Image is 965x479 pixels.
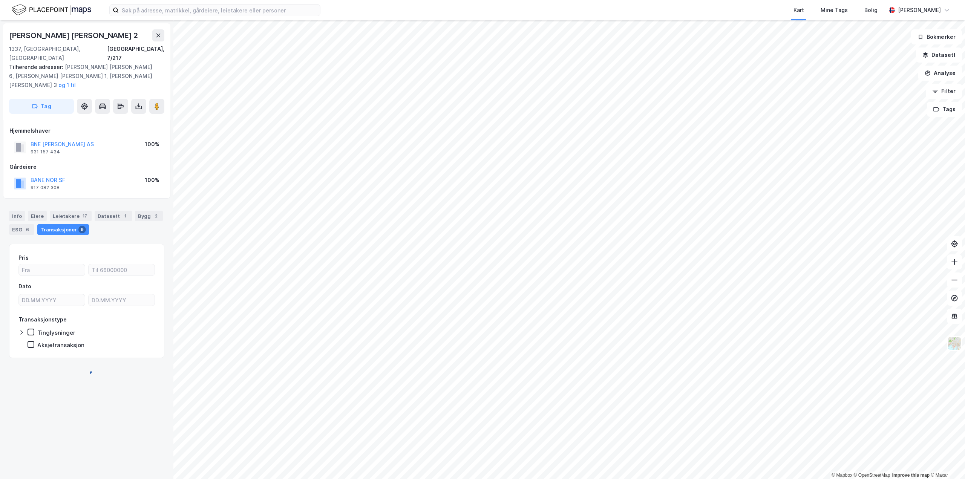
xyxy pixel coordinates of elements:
[821,6,848,15] div: Mine Tags
[18,253,29,262] div: Pris
[18,282,31,291] div: Dato
[19,264,85,275] input: Fra
[892,473,930,478] a: Improve this map
[898,6,941,15] div: [PERSON_NAME]
[18,315,67,324] div: Transaksjonstype
[9,162,164,171] div: Gårdeiere
[832,473,852,478] a: Mapbox
[918,66,962,81] button: Analyse
[9,99,74,114] button: Tag
[37,224,89,235] div: Transaksjoner
[81,212,89,220] div: 17
[50,211,92,221] div: Leietakere
[121,212,129,220] div: 1
[927,102,962,117] button: Tags
[9,211,25,221] div: Info
[89,264,155,275] input: Til 66000000
[911,29,962,44] button: Bokmerker
[793,6,804,15] div: Kart
[864,6,878,15] div: Bolig
[926,84,962,99] button: Filter
[152,212,160,220] div: 2
[119,5,320,16] input: Søk på adresse, matrikkel, gårdeiere, leietakere eller personer
[12,3,91,17] img: logo.f888ab2527a4732fd821a326f86c7f29.svg
[95,211,132,221] div: Datasett
[927,443,965,479] iframe: Chat Widget
[28,211,47,221] div: Eiere
[9,63,158,90] div: [PERSON_NAME] [PERSON_NAME] 6, [PERSON_NAME] [PERSON_NAME] 1, [PERSON_NAME] [PERSON_NAME] 3
[9,64,65,70] span: Tilhørende adresser:
[9,44,107,63] div: 1337, [GEOGRAPHIC_DATA], [GEOGRAPHIC_DATA]
[24,226,31,233] div: 6
[19,294,85,306] input: DD.MM.YYYY
[37,341,84,349] div: Aksjetransaksjon
[947,336,962,350] img: Z
[31,185,60,191] div: 917 082 308
[81,364,93,376] img: spinner.a6d8c91a73a9ac5275cf975e30b51cfb.svg
[107,44,164,63] div: [GEOGRAPHIC_DATA], 7/217
[9,126,164,135] div: Hjemmelshaver
[9,29,139,41] div: [PERSON_NAME] [PERSON_NAME] 2
[916,47,962,63] button: Datasett
[37,329,75,336] div: Tinglysninger
[78,226,86,233] div: 9
[135,211,163,221] div: Bygg
[145,140,159,149] div: 100%
[89,294,155,306] input: DD.MM.YYYY
[31,149,60,155] div: 931 157 434
[854,473,890,478] a: OpenStreetMap
[145,176,159,185] div: 100%
[9,224,34,235] div: ESG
